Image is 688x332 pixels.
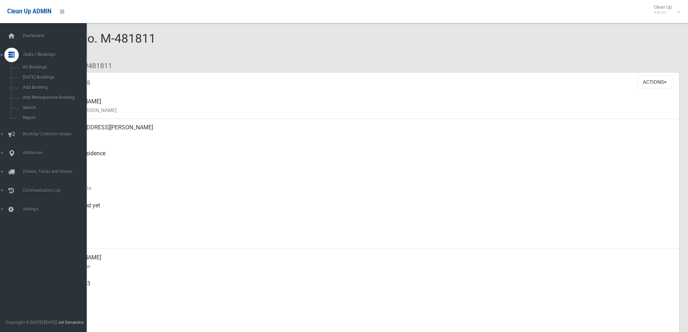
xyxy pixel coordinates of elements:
span: Dashboard [21,33,92,38]
div: Not collected yet [58,197,674,223]
small: Mobile [58,288,674,297]
span: Add Booking [21,85,86,90]
div: [DATE] [58,171,674,197]
span: Tasks / Bookings [21,52,92,57]
div: [PERSON_NAME] [58,249,674,275]
div: [DATE] [58,223,674,249]
small: Landline [58,314,674,323]
strong: Jet Dynamics [58,320,84,325]
span: Copyright © [DATE]-[DATE] [6,320,57,325]
span: Clean Up [650,4,679,15]
div: [STREET_ADDRESS][PERSON_NAME] [58,119,674,145]
span: All Bookings [21,65,86,70]
div: 0417244813 [58,275,674,301]
button: Actions [637,76,672,89]
div: None given [58,301,674,327]
span: Communication Log [21,188,92,193]
span: Booking Collection Issues [21,131,92,137]
span: Report [21,115,86,120]
small: Address [58,132,674,141]
div: [PERSON_NAME] [58,93,674,119]
small: Collected At [58,210,674,219]
span: [DATE] Bookings [21,75,86,80]
small: Name of [PERSON_NAME] [58,106,674,115]
small: Collection Date [58,184,674,193]
small: Admin [654,10,672,15]
span: Settings [21,207,92,212]
span: Search [21,105,86,110]
span: Addresses [21,150,92,155]
span: Add Retrospective Booking [21,95,86,100]
small: Pickup Point [58,158,674,167]
li: #481811 [79,59,112,73]
span: Drivers, Trucks and Routes [21,169,92,174]
small: Zone [58,236,674,245]
span: Booking No. M-481811 [32,31,156,59]
span: Clean Up ADMIN [7,8,51,15]
small: Contact Name [58,262,674,271]
div: Front of Residence [58,145,674,171]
